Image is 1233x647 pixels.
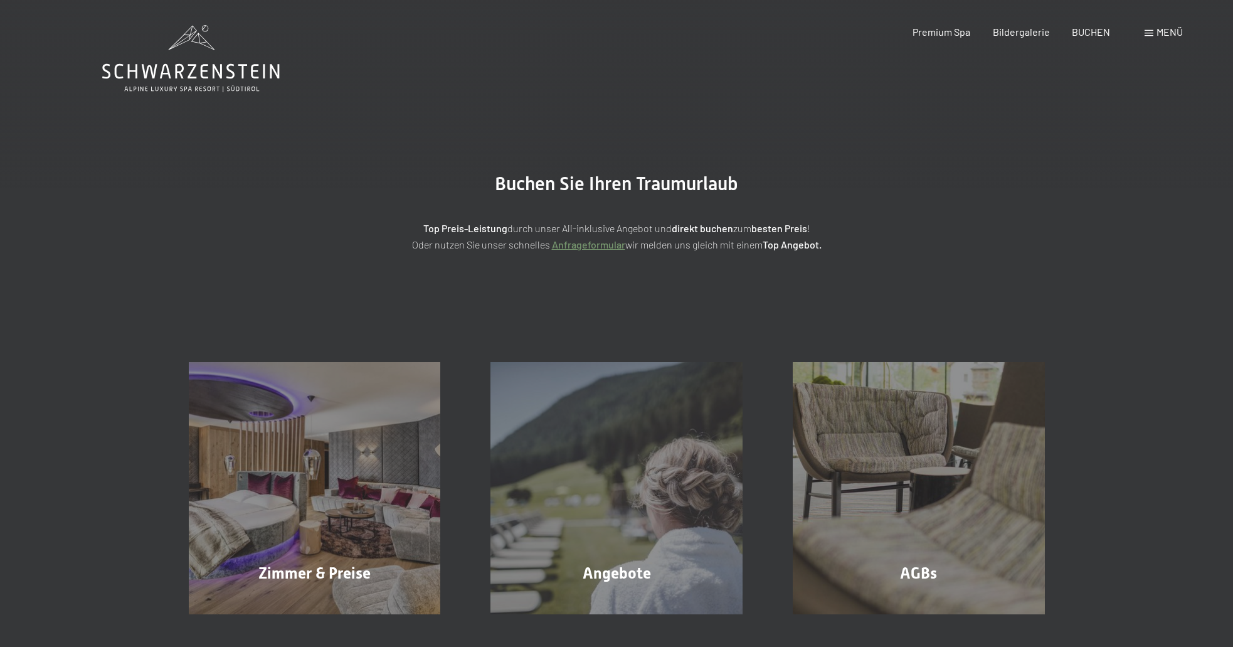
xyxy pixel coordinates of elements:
a: Bildergalerie [993,26,1050,38]
span: Buchen Sie Ihren Traumurlaub [495,173,738,195]
a: Buchung AGBs [768,362,1070,614]
strong: Top Preis-Leistung [423,222,507,234]
a: Anfrageformular [552,238,625,250]
a: Buchung Zimmer & Preise [164,362,466,614]
span: AGBs [900,564,937,582]
a: Premium Spa [913,26,970,38]
strong: direkt buchen [672,222,733,234]
span: Angebote [583,564,651,582]
p: durch unser All-inklusive Angebot und zum ! Oder nutzen Sie unser schnelles wir melden uns gleich... [303,220,930,252]
a: BUCHEN [1072,26,1110,38]
span: Zimmer & Preise [258,564,371,582]
a: Buchung Angebote [465,362,768,614]
strong: besten Preis [751,222,807,234]
strong: Top Angebot. [763,238,822,250]
span: Menü [1156,26,1183,38]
